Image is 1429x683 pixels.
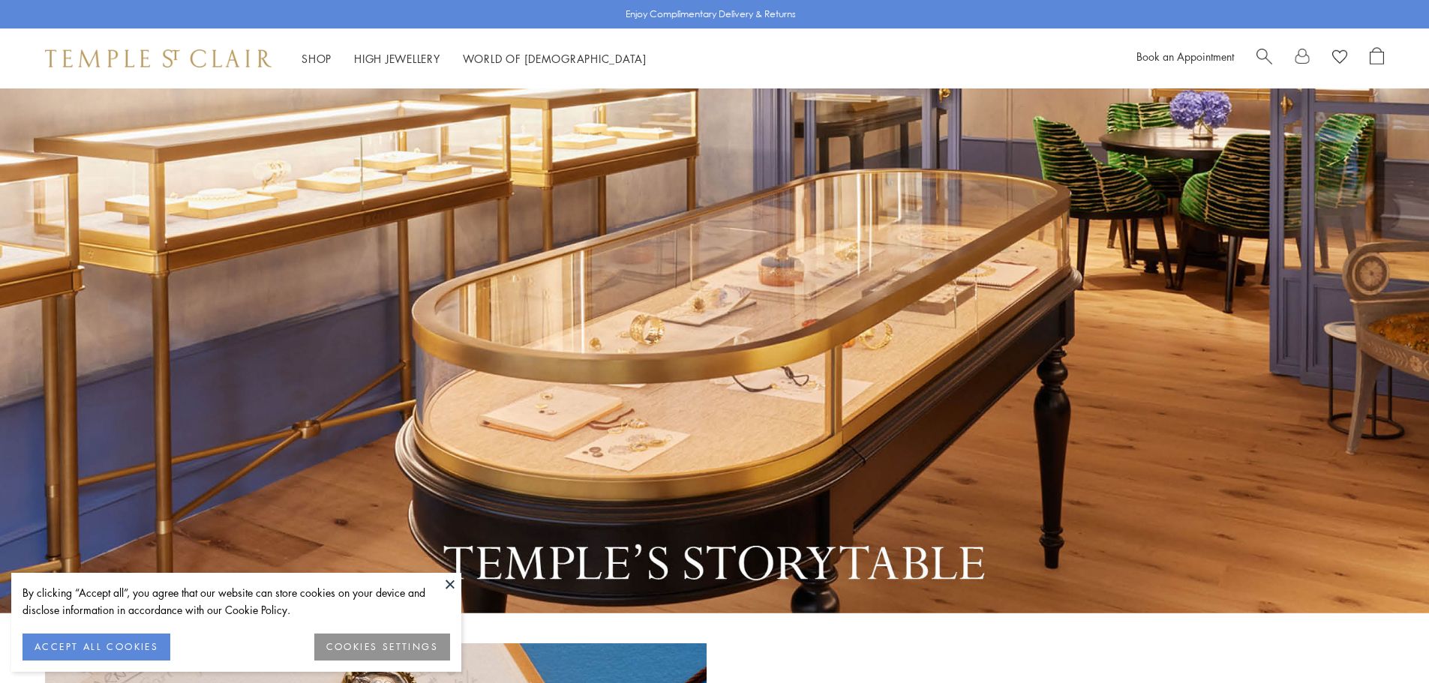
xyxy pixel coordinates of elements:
a: Book an Appointment [1136,49,1234,64]
div: By clicking “Accept all”, you agree that our website can store cookies on your device and disclos... [23,584,450,619]
button: COOKIES SETTINGS [314,634,450,661]
a: Search [1256,47,1272,70]
a: World of [DEMOGRAPHIC_DATA]World of [DEMOGRAPHIC_DATA] [463,51,647,66]
a: ShopShop [302,51,332,66]
img: Temple St. Clair [45,49,272,67]
a: High JewelleryHigh Jewellery [354,51,440,66]
nav: Main navigation [302,49,647,68]
p: Enjoy Complimentary Delivery & Returns [626,7,796,22]
a: View Wishlist [1332,47,1347,70]
button: ACCEPT ALL COOKIES [23,634,170,661]
a: Open Shopping Bag [1370,47,1384,70]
